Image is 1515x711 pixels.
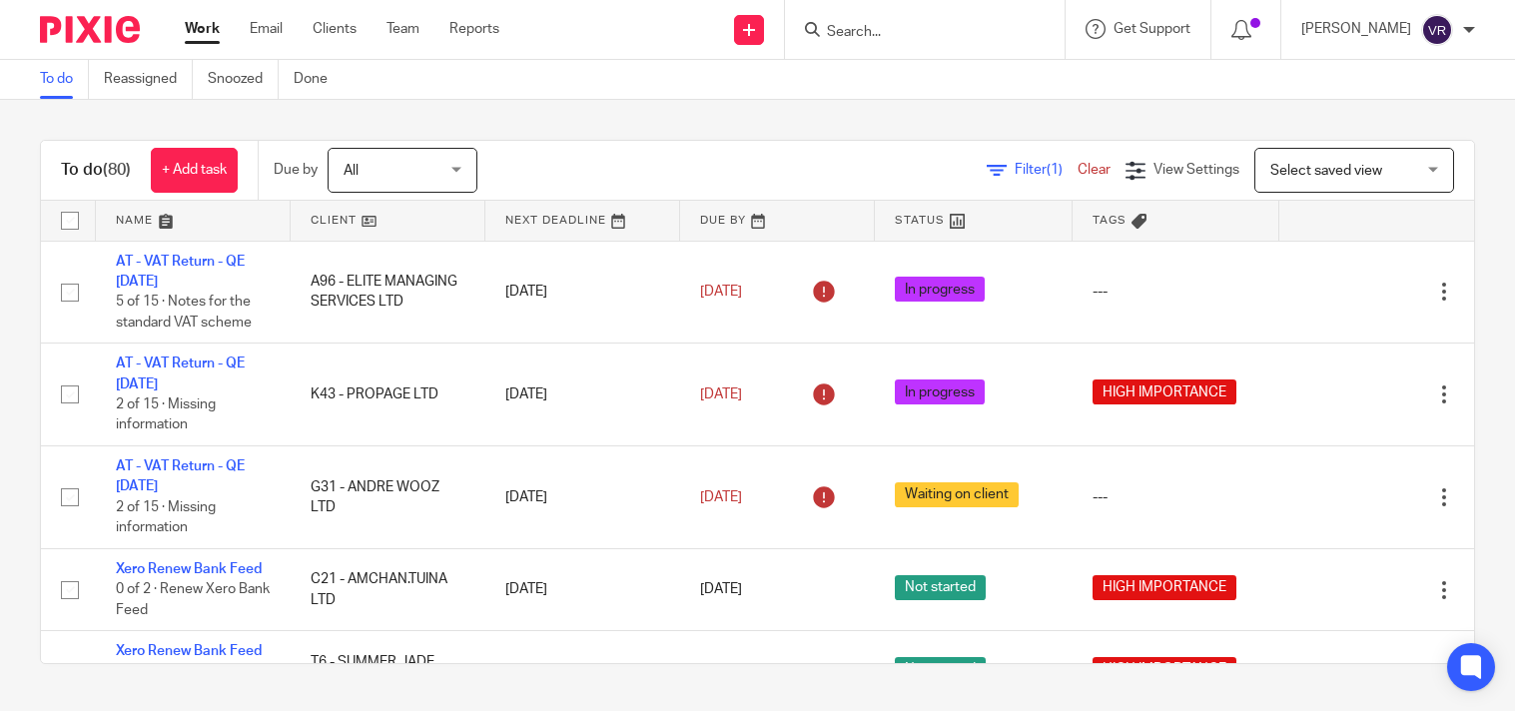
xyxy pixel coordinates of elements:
span: 2 of 15 · Missing information [116,500,216,535]
a: Snoozed [208,60,279,99]
span: 5 of 15 · Notes for the standard VAT scheme [116,295,252,330]
td: [DATE] [485,446,680,549]
span: Not started [895,657,986,682]
span: HIGH IMPORTANCE [1093,575,1236,600]
span: In progress [895,379,985,404]
input: Search [825,24,1005,42]
span: All [344,164,359,178]
a: Reports [449,19,499,39]
span: Tags [1093,215,1127,226]
a: To do [40,60,89,99]
a: Xero Renew Bank Feed [116,562,262,576]
img: svg%3E [1421,14,1453,46]
a: AT - VAT Return - QE [DATE] [116,459,245,493]
span: HIGH IMPORTANCE [1093,379,1236,404]
a: Clients [313,19,357,39]
span: Filter [1015,163,1078,177]
span: Not started [895,575,986,600]
td: [DATE] [485,241,680,344]
span: Waiting on client [895,482,1019,507]
td: A96 - ELITE MANAGING SERVICES LTD [291,241,485,344]
p: Due by [274,160,318,180]
a: Reassigned [104,60,193,99]
span: In progress [895,277,985,302]
img: Pixie [40,16,140,43]
span: (1) [1047,163,1063,177]
td: G31 - ANDRE WOOZ LTD [291,446,485,549]
td: [DATE] [485,548,680,630]
span: [DATE] [700,490,742,504]
h1: To do [61,160,131,181]
a: Team [386,19,419,39]
span: Get Support [1114,22,1190,36]
span: [DATE] [700,387,742,401]
a: AT - VAT Return - QE [DATE] [116,255,245,289]
div: --- [1093,487,1259,507]
a: Work [185,19,220,39]
span: [DATE] [700,285,742,299]
span: View Settings [1153,163,1239,177]
span: 2 of 15 · Missing information [116,397,216,432]
a: + Add task [151,148,238,193]
a: Email [250,19,283,39]
span: 0 of 2 · Renew Xero Bank Feed [116,582,270,617]
td: C21 - AMCHAN.TUINA LTD [291,548,485,630]
p: [PERSON_NAME] [1301,19,1411,39]
span: (80) [103,162,131,178]
td: [DATE] [485,344,680,446]
a: AT - VAT Return - QE [DATE] [116,356,245,390]
a: Done [294,60,343,99]
div: --- [1093,282,1259,302]
span: [DATE] [700,583,742,597]
a: Clear [1078,163,1111,177]
span: HIGH IMPORTANCE [1093,657,1236,682]
a: Xero Renew Bank Feed [116,644,262,658]
span: Select saved view [1270,164,1382,178]
td: K43 - PROPAGE LTD [291,344,485,446]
